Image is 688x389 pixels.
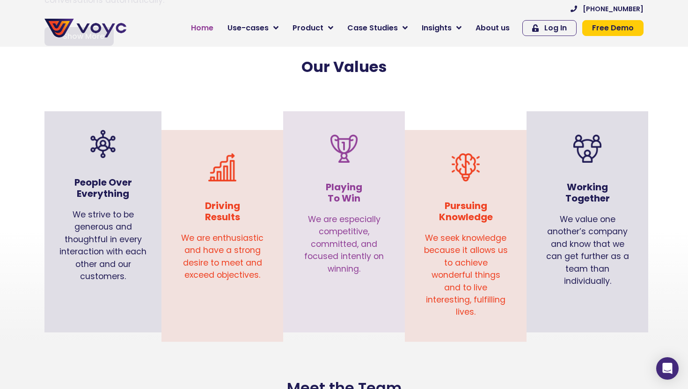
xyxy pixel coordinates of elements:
div: We are enthusiastic and have a strong desire to meet and exceed objectives. [171,227,274,291]
h2: Our Values [47,58,641,76]
span: Home [191,22,213,34]
img: voyc-full-logo [44,19,126,37]
a: Log In [522,20,577,36]
img: trophy [330,135,358,163]
a: Product [285,19,340,37]
h3: Working Together [545,181,629,204]
div: Open Intercom Messenger [656,357,679,380]
img: brain-idea [452,153,480,181]
span: Use-cases [227,22,269,34]
span: [PHONE_NUMBER] [583,6,644,12]
span: Insights [422,22,452,34]
a: Free Demo [582,20,644,36]
a: Insights [415,19,468,37]
img: improvement [208,153,236,181]
span: Case Studies [347,22,398,34]
span: Log In [544,24,567,32]
img: teamwork [573,135,601,163]
div: We are especially competitive, committed, and focused intently on winning. [293,209,395,289]
h3: Pursuing Knowledge [424,200,508,223]
span: About us [476,22,510,34]
div: We strive to be generous and thoughtful in every interaction with each other and our customers. [49,204,157,296]
a: Case Studies [340,19,415,37]
h3: Playing To Win [302,181,386,204]
p: We seek knowledge because it allows us to achieve wonderful things and to live interesting, fulfi... [424,232,508,318]
h3: Driving Results [180,200,264,223]
a: About us [468,19,517,37]
img: organization [89,130,117,158]
span: Free Demo [592,24,634,32]
h3: People Over Everything [59,177,147,199]
a: Home [184,19,220,37]
span: Product [293,22,323,34]
a: Use-cases [220,19,285,37]
a: [PHONE_NUMBER] [571,6,644,12]
p: We value one another’s company and know that we can get further as a team than individually. [545,213,629,287]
